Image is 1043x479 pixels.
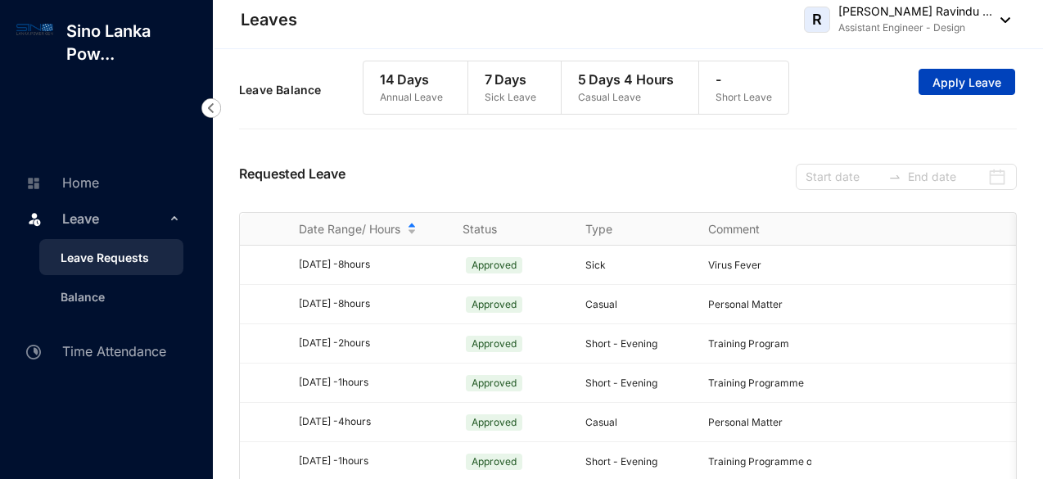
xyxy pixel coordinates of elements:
[992,17,1010,23] img: dropdown-black.8e83cc76930a90b1a4fdb6d089b7bf3a.svg
[466,257,522,273] span: Approved
[485,70,536,89] p: 7 Days
[21,174,99,191] a: Home
[466,375,522,391] span: Approved
[241,8,297,31] p: Leaves
[299,296,443,312] div: [DATE] - 8 hours
[716,89,772,106] p: Short Leave
[578,89,675,106] p: Casual Leave
[26,210,43,227] img: leave.99b8a76c7fa76a53782d.svg
[13,332,193,368] li: Time Attendance
[380,70,443,89] p: 14 Days
[443,213,566,246] th: Status
[888,170,901,183] span: to
[47,251,149,264] a: Leave Requests
[838,20,992,36] p: Assistant Engineer - Design
[578,70,675,89] p: 5 Days 4 Hours
[62,202,165,235] span: Leave
[26,176,41,191] img: home-unselected.a29eae3204392db15eaf.svg
[708,377,804,389] span: Training Programme
[812,12,822,27] span: R
[466,454,522,470] span: Approved
[585,257,689,273] p: Sick
[299,221,400,237] span: Date Range/ Hours
[21,343,166,359] a: Time Attendance
[299,414,443,430] div: [DATE] - 4 hours
[26,345,41,359] img: time-attendance-unselected.8aad090b53826881fffb.svg
[708,337,789,350] span: Training Program
[708,455,1006,468] span: Training Programme on Lightning and Surge Protection Systems
[53,20,213,66] p: Sino Lanka Pow...
[585,375,689,391] p: Short - Evening
[585,336,689,352] p: Short - Evening
[888,170,901,183] span: swap-right
[919,69,1015,95] button: Apply Leave
[380,89,443,106] p: Annual Leave
[585,296,689,313] p: Casual
[566,213,689,246] th: Type
[201,98,221,118] img: nav-icon-left.19a07721e4dec06a274f6d07517f07b7.svg
[908,168,984,186] input: End date
[708,416,783,428] span: Personal Matter
[806,168,882,186] input: Start date
[932,75,1001,91] span: Apply Leave
[689,213,811,246] th: Comment
[16,20,53,38] img: log
[47,290,105,304] a: Balance
[299,375,443,391] div: [DATE] - 1 hours
[708,298,783,310] span: Personal Matter
[299,454,443,469] div: [DATE] - 1 hours
[299,336,443,351] div: [DATE] - 2 hours
[466,336,522,352] span: Approved
[299,257,443,273] div: [DATE] - 8 hours
[708,259,761,271] span: Virus Fever
[239,164,345,190] p: Requested Leave
[838,3,992,20] p: [PERSON_NAME] Ravindu ...
[239,82,363,98] p: Leave Balance
[466,414,522,431] span: Approved
[13,164,193,200] li: Home
[585,454,689,470] p: Short - Evening
[485,89,536,106] p: Sick Leave
[716,70,772,89] p: -
[585,414,689,431] p: Casual
[466,296,522,313] span: Approved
